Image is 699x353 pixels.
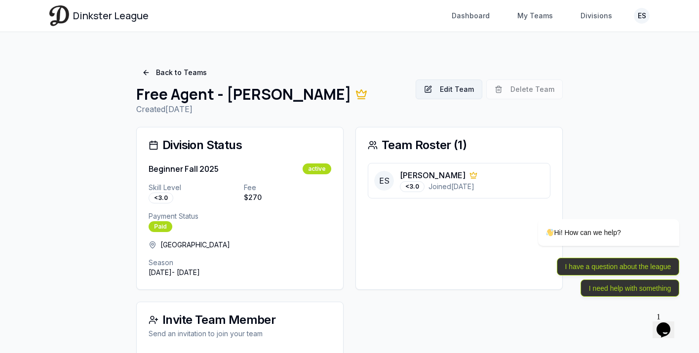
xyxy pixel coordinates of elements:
span: Joined [DATE] [428,182,474,192]
a: Divisions [575,7,618,25]
span: Dinkster League [73,9,149,23]
div: Team Roster ( 1 ) [368,139,550,151]
div: Paid [149,221,172,232]
div: Division Status [149,139,331,151]
h3: Beginner Fall 2025 [149,163,219,175]
div: Invite Team Member [149,314,331,326]
p: Season [149,258,331,268]
button: Edit Team [416,79,482,99]
div: <3.0 [149,193,173,203]
span: ES [374,171,394,191]
div: <3.0 [400,181,425,192]
a: My Teams [511,7,559,25]
button: ES [634,8,650,24]
iframe: chat widget [653,309,684,338]
a: Back to Teams [136,64,213,81]
h1: Free Agent - [PERSON_NAME] [136,85,408,103]
p: Created [DATE] [136,103,408,115]
p: [PERSON_NAME] [400,169,466,181]
p: Skill Level [149,183,236,193]
span: [GEOGRAPHIC_DATA] [160,240,230,250]
iframe: chat widget [506,130,684,304]
p: Payment Status [149,211,331,221]
div: Send an invitation to join your team [149,329,331,339]
img: Dinkster [49,5,69,26]
a: Dashboard [446,7,496,25]
p: [DATE] - [DATE] [149,268,331,277]
div: active [303,163,331,174]
p: Fee [244,183,331,193]
p: $ 270 [244,193,331,202]
a: Dinkster League [49,5,149,26]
